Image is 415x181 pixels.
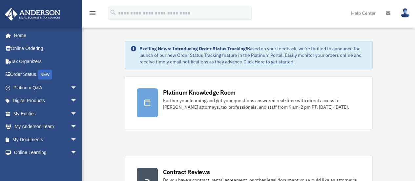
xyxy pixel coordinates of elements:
[5,29,84,42] a: Home
[243,59,295,65] a: Click Here to get started!
[89,11,96,17] a: menu
[71,133,84,147] span: arrow_drop_down
[5,107,87,120] a: My Entitiesarrow_drop_down
[5,42,87,55] a: Online Ordering
[71,107,84,121] span: arrow_drop_down
[38,70,52,79] div: NEW
[400,8,410,18] img: User Pic
[163,97,361,110] div: Further your learning and get your questions answered real-time with direct access to [PERSON_NAM...
[5,94,87,107] a: Digital Productsarrow_drop_down
[110,9,117,16] i: search
[163,168,210,176] div: Contract Reviews
[89,9,96,17] i: menu
[71,120,84,134] span: arrow_drop_down
[71,146,84,160] span: arrow_drop_down
[163,88,236,97] div: Platinum Knowledge Room
[3,8,62,21] img: Anderson Advisors Platinum Portal
[5,120,87,133] a: My Anderson Teamarrow_drop_down
[5,146,87,159] a: Online Learningarrow_drop_down
[5,55,87,68] a: Tax Organizers
[71,94,84,108] span: arrow_drop_down
[5,133,87,146] a: My Documentsarrow_drop_down
[5,68,87,81] a: Order StatusNEW
[71,81,84,95] span: arrow_drop_down
[139,45,367,65] div: Based on your feedback, we're thrilled to announce the launch of our new Order Status Tracking fe...
[5,81,87,94] a: Platinum Q&Aarrow_drop_down
[139,46,247,52] strong: Exciting News: Introducing Order Status Tracking!
[125,76,373,129] a: Platinum Knowledge Room Further your learning and get your questions answered real-time with dire...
